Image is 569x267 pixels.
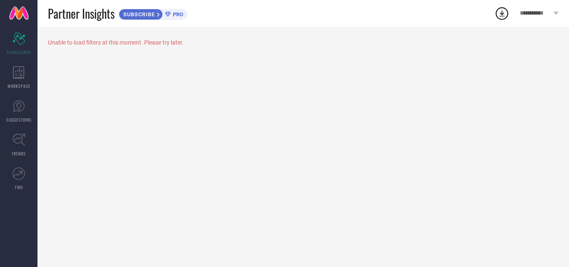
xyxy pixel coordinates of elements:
[119,11,157,17] span: SUBSCRIBE
[494,6,509,21] div: Open download list
[48,5,115,22] span: Partner Insights
[7,83,30,89] span: WORKSPACE
[7,49,31,55] span: SCORECARDS
[119,7,187,20] a: SUBSCRIBEPRO
[171,11,183,17] span: PRO
[48,39,559,46] div: Unable to load filters at this moment. Please try later.
[12,150,26,157] span: TRENDS
[6,117,32,123] span: SUGGESTIONS
[15,184,23,190] span: FWD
